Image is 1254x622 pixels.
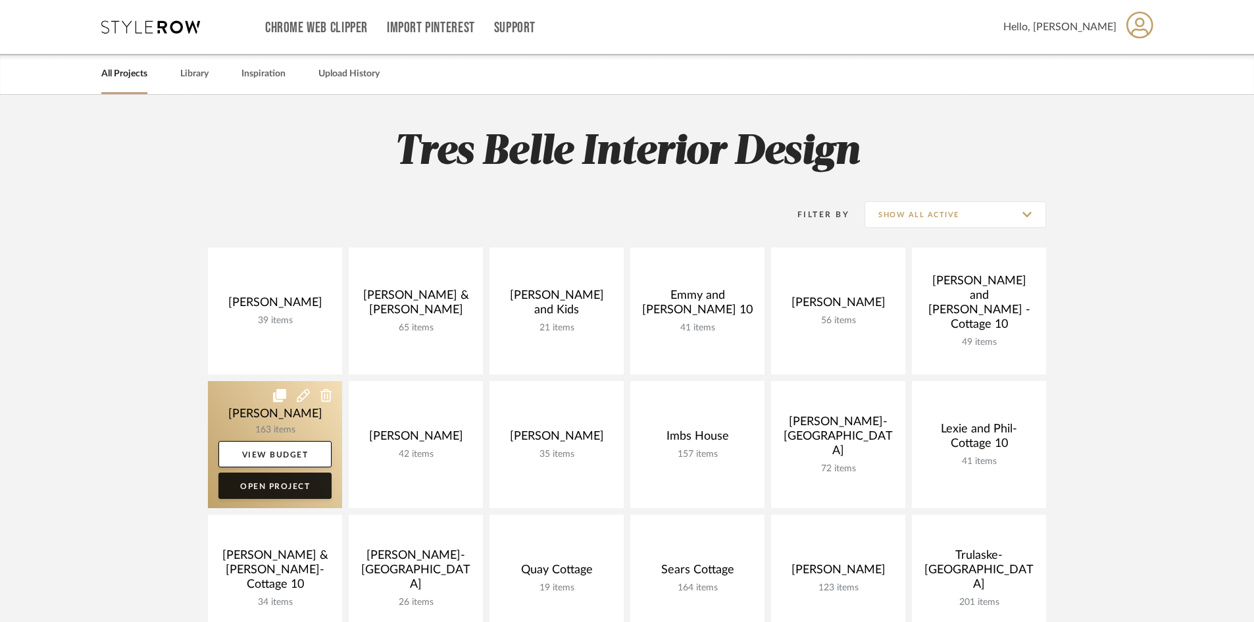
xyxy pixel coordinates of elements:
[922,274,1036,337] div: [PERSON_NAME] and [PERSON_NAME] -Cottage 10
[318,65,380,83] a: Upload History
[218,296,332,315] div: [PERSON_NAME]
[782,315,895,326] div: 56 items
[218,597,332,608] div: 34 items
[782,563,895,583] div: [PERSON_NAME]
[359,323,472,334] div: 65 items
[500,563,613,583] div: Quay Cottage
[782,415,895,463] div: [PERSON_NAME]- [GEOGRAPHIC_DATA]
[500,288,613,323] div: [PERSON_NAME] and Kids
[387,22,475,34] a: Import Pinterest
[782,583,895,594] div: 123 items
[359,429,472,449] div: [PERSON_NAME]
[101,65,147,83] a: All Projects
[359,449,472,460] div: 42 items
[241,65,286,83] a: Inspiration
[218,473,332,499] a: Open Project
[782,296,895,315] div: [PERSON_NAME]
[153,128,1101,177] h2: Tres Belle Interior Design
[922,456,1036,467] div: 41 items
[641,563,754,583] div: Sears Cottage
[180,65,209,83] a: Library
[359,548,472,597] div: [PERSON_NAME]-[GEOGRAPHIC_DATA]
[780,208,849,221] div: Filter By
[922,422,1036,456] div: Lexie and Phil-Cottage 10
[641,429,754,449] div: Imbs House
[500,583,613,594] div: 19 items
[922,597,1036,608] div: 201 items
[218,548,332,597] div: [PERSON_NAME] & [PERSON_NAME]-Cottage 10
[641,288,754,323] div: Emmy and [PERSON_NAME] 10
[641,583,754,594] div: 164 items
[922,548,1036,597] div: Trulaske-[GEOGRAPHIC_DATA]
[359,597,472,608] div: 26 items
[265,22,368,34] a: Chrome Web Clipper
[500,323,613,334] div: 21 items
[494,22,536,34] a: Support
[1003,19,1116,35] span: Hello, [PERSON_NAME]
[359,288,472,323] div: [PERSON_NAME] & [PERSON_NAME]
[641,449,754,460] div: 157 items
[500,449,613,460] div: 35 items
[641,323,754,334] div: 41 items
[922,337,1036,348] div: 49 items
[500,429,613,449] div: [PERSON_NAME]
[218,441,332,467] a: View Budget
[782,463,895,475] div: 72 items
[218,315,332,326] div: 39 items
